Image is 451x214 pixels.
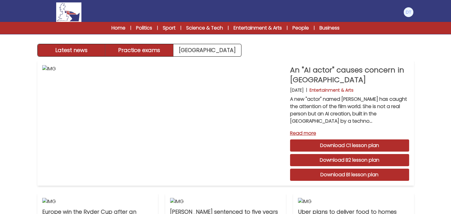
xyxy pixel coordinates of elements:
span: | [314,25,315,31]
a: Politics [136,24,152,32]
img: Diana Tocutiu [404,7,413,17]
a: Sport [163,24,176,32]
a: Logo [37,2,101,22]
img: IMG [42,198,153,205]
img: Logo [56,2,81,22]
p: Entertainment & Arts [309,87,354,93]
span: | [287,25,288,31]
a: Read more [290,130,409,137]
b: | [306,87,307,93]
span: | [180,25,181,31]
p: An "AI actor" causes concern in [GEOGRAPHIC_DATA] [290,65,409,85]
a: Science & Tech [186,24,223,32]
p: A new "actor" named [PERSON_NAME] has caught the attention of the film world. She is not a real p... [290,96,409,125]
button: Latest news [38,44,106,56]
span: | [157,25,158,31]
a: Download C1 lesson plan [290,139,409,152]
p: [DATE] [290,87,304,93]
a: People [292,24,309,32]
a: Download B2 lesson plan [290,154,409,166]
span: | [228,25,229,31]
img: IMG [42,65,285,181]
a: Business [319,24,340,32]
span: | [130,25,131,31]
a: Entertainment & Arts [234,24,282,32]
a: Download B1 lesson plan [290,169,409,181]
img: IMG [298,198,409,205]
button: Practice exams [105,44,173,56]
a: [GEOGRAPHIC_DATA] [173,44,241,56]
img: IMG [170,198,281,205]
a: Home [111,24,125,32]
